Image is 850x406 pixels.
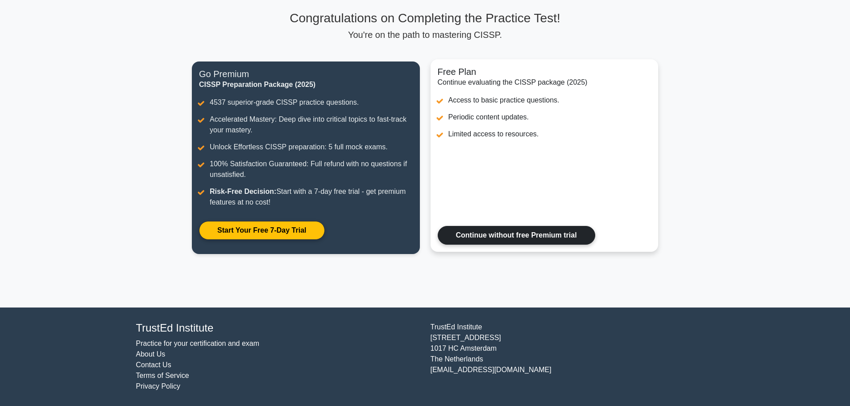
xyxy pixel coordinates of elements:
a: About Us [136,350,166,358]
div: TrustEd Institute [STREET_ADDRESS] 1017 HC Amsterdam The Netherlands [EMAIL_ADDRESS][DOMAIN_NAME] [425,322,720,392]
p: You're on the path to mastering CISSP. [192,29,658,40]
a: Contact Us [136,361,171,369]
a: Terms of Service [136,372,189,379]
a: Continue without free Premium trial [438,226,595,245]
h3: Congratulations on Completing the Practice Test! [192,11,658,26]
a: Practice for your certification and exam [136,340,260,347]
a: Privacy Policy [136,382,181,390]
a: Start Your Free 7-Day Trial [199,221,324,240]
h4: TrustEd Institute [136,322,420,335]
